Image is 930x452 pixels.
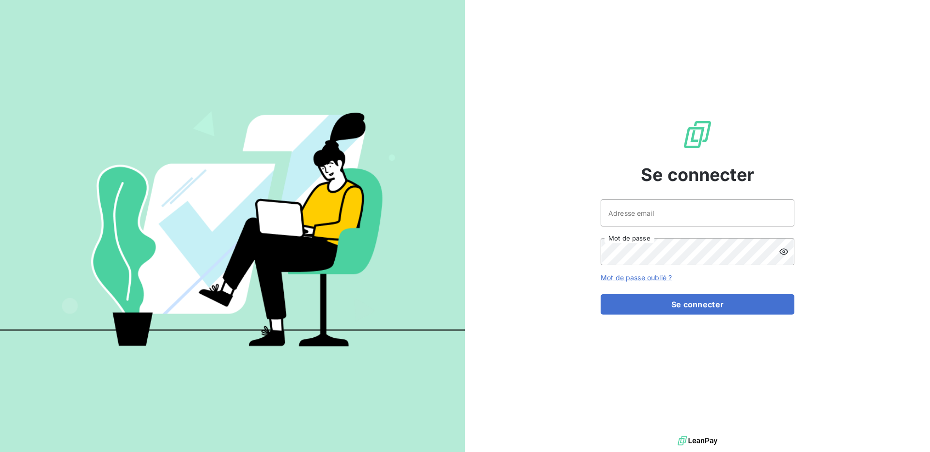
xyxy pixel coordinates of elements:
[682,119,713,150] img: Logo LeanPay
[601,199,794,226] input: placeholder
[678,434,717,448] img: logo
[601,294,794,315] button: Se connecter
[601,273,672,282] a: Mot de passe oublié ?
[641,162,754,188] span: Se connecter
